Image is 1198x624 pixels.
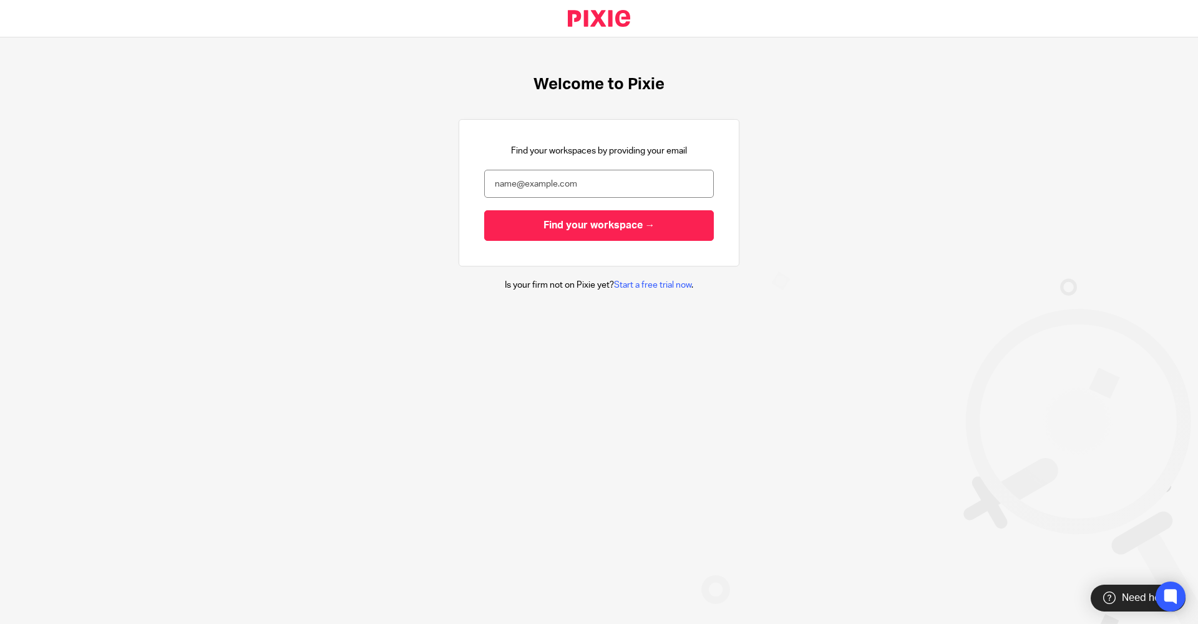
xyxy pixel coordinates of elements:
h1: Welcome to Pixie [533,75,665,94]
input: Find your workspace → [484,210,714,241]
a: Start a free trial now [614,281,691,290]
p: Is your firm not on Pixie yet? . [505,279,693,291]
div: Need help? [1091,585,1186,612]
input: name@example.com [484,170,714,198]
p: Find your workspaces by providing your email [511,145,687,157]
